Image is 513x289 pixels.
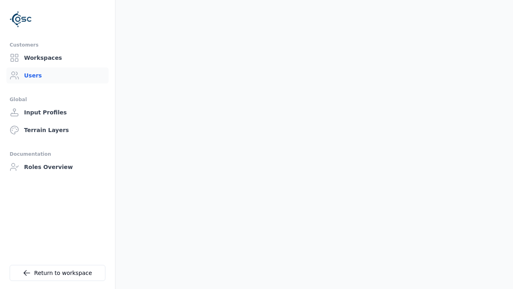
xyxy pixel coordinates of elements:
[10,95,105,104] div: Global
[10,8,32,31] img: Logo
[6,159,109,175] a: Roles Overview
[6,67,109,83] a: Users
[10,149,105,159] div: Documentation
[6,50,109,66] a: Workspaces
[10,40,105,50] div: Customers
[10,265,105,281] a: Return to workspace
[6,122,109,138] a: Terrain Layers
[6,104,109,120] a: Input Profiles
